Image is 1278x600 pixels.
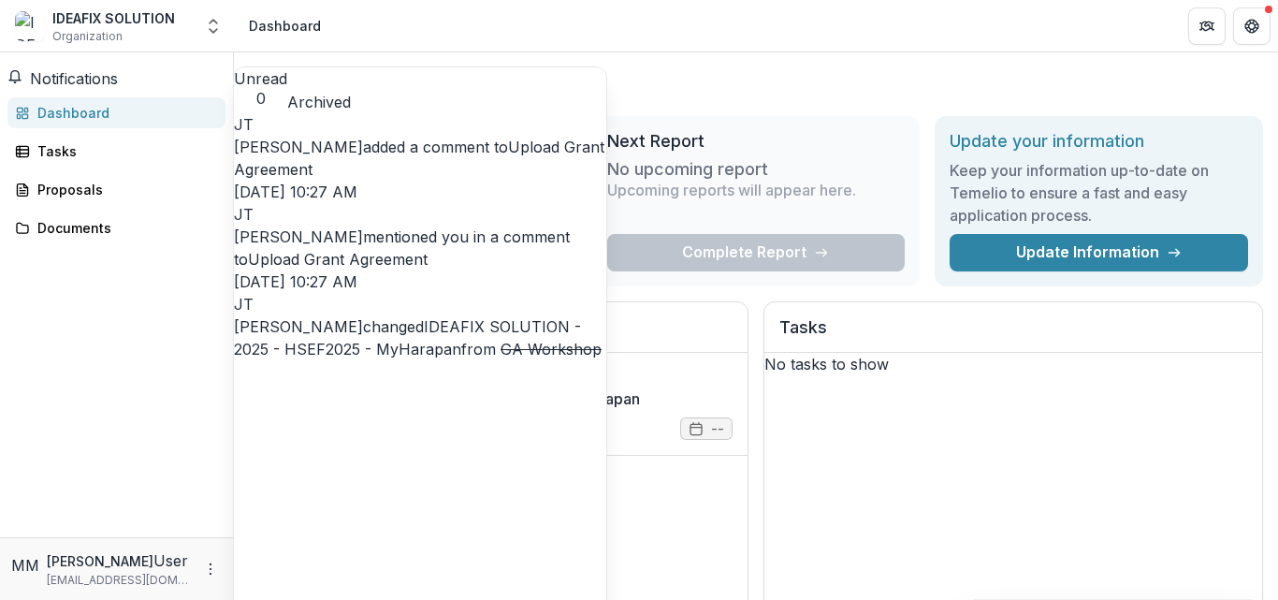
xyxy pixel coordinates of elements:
[37,141,211,161] div: Tasks
[199,558,222,580] button: More
[234,113,606,136] div: Josselyn Tan
[234,138,363,156] span: [PERSON_NAME]
[234,293,606,315] div: Josselyn Tan
[287,91,351,113] button: Archived
[47,551,153,571] p: [PERSON_NAME]
[249,67,1263,101] h1: Dashboard
[764,353,1262,375] p: No tasks to show
[15,11,45,41] img: IDEAFIX SOLUTION
[234,271,606,293] p: [DATE] 10:27 AM
[7,174,225,205] a: Proposals
[248,250,428,269] a: Upload Grant Agreement
[265,388,733,410] a: IDEAFIX SOLUTION - 2025 - HSEF2025 - MyHarapan
[234,226,606,271] p: mentioned you in a comment to
[153,549,188,572] p: User
[1188,7,1226,45] button: Partners
[7,212,225,243] a: Documents
[501,340,602,359] s: GA Workshop
[11,554,39,577] div: Muhammad Zakiran Mahmud
[950,131,1248,152] h2: Update your information
[1233,7,1271,45] button: Get Help
[234,90,287,108] span: 0
[607,179,856,201] p: Upcoming reports will appear here.
[249,16,321,36] div: Dashboard
[234,317,363,336] span: [PERSON_NAME]
[37,103,211,123] div: Dashboard
[950,234,1248,271] a: Update Information
[200,7,226,45] button: Open entity switcher
[7,136,225,167] a: Tasks
[607,159,768,180] h3: No upcoming report
[37,218,211,238] div: Documents
[7,67,118,90] button: Notifications
[7,97,225,128] a: Dashboard
[950,159,1248,227] h3: Keep your information up-to-date on Temelio to ensure a fast and easy application process.
[234,136,606,181] p: added a comment to
[241,12,328,39] nav: breadcrumb
[234,181,606,203] p: [DATE] 10:27 AM
[52,8,175,28] div: IDEAFIX SOLUTION
[37,180,211,199] div: Proposals
[779,317,1247,353] h2: Tasks
[607,131,906,152] h2: Next Report
[52,28,123,45] span: Organization
[47,572,192,589] p: [EMAIL_ADDRESS][DOMAIN_NAME]
[30,69,118,88] span: Notifications
[234,67,287,108] button: Unread
[234,227,363,246] span: [PERSON_NAME]
[234,203,606,226] div: Josselyn Tan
